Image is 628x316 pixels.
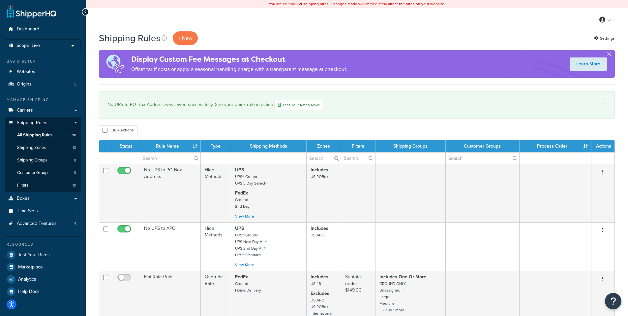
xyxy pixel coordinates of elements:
[235,174,267,186] small: UPS® Ground UPS 3 Day Select®
[5,142,81,154] a: Shipping Zones 10
[131,65,347,74] p: Offset tariff costs or apply a seasonal handling charge with a transparent message at checkout.
[17,208,38,214] span: Time Slots
[99,32,161,45] h1: Shipping Rules
[5,179,81,192] a: Filters 10
[5,205,81,217] a: Time Slots 1
[5,97,81,103] div: Manage Shipping
[235,281,261,293] small: Ground Home Delivery
[311,174,328,180] small: US POBox
[74,82,76,87] span: 3
[201,164,231,222] td: Hide Methods
[341,153,375,164] input: Search
[5,154,81,166] a: Shipping Groups 8
[107,100,606,110] div: No UPS to PO Box Address was saved successfully. See your quick rule in action
[295,1,303,7] b: LIVE
[235,262,254,268] a: View More
[5,242,81,247] div: Resources
[140,140,201,152] th: Rule Name : activate to sort column ascending
[201,140,231,152] th: Type
[17,183,28,188] span: Filters
[5,154,81,166] li: Shipping Groups
[311,225,328,232] strong: Includes
[591,140,614,152] th: Actions
[5,205,81,217] li: Time Slots
[5,78,81,90] a: Origins 3
[17,69,35,75] span: Websites
[17,26,39,32] span: Dashboard
[17,221,57,227] span: Advanced Features
[604,100,606,105] a: ×
[311,273,328,280] strong: Includes
[5,167,81,179] a: Customer Groups 9
[99,50,131,78] img: duties-banner-06bc72dcb5fe05cb3f9472aba00be2ae8eb53ab6f0d8bb03d382ba314ac3c341.png
[99,125,137,135] button: Bulk Actions
[231,140,307,152] th: Shipping Methods
[73,183,76,188] span: 10
[235,166,244,173] strong: UPS
[17,196,30,201] span: Boxes
[5,249,81,261] a: Test Your Rates
[5,167,81,179] li: Customer Groups
[17,145,46,151] span: Shipping Zones
[235,273,248,280] strong: FedEx
[307,140,341,152] th: Zones
[446,140,519,152] th: Customer Groups
[73,145,76,151] span: 10
[201,222,231,271] td: Hide Methods
[131,54,347,65] h4: Display Custom Fee Messages at Checkout
[5,23,81,35] li: Dashboard
[74,170,76,176] span: 9
[18,264,43,270] span: Marketplace
[140,222,201,271] td: No UPS to APO
[5,273,81,285] a: Analytics
[72,132,76,138] span: 10
[311,290,329,297] strong: Excludes
[5,261,81,273] a: Marketplace
[5,179,81,192] li: Filters
[5,78,81,90] li: Origins
[307,153,341,164] input: Search
[235,232,267,258] small: UPS® Ground UPS Next Day Air® UPS 2nd Day Air® UPS® Standard
[17,120,47,126] span: Shipping Rules
[5,218,81,230] a: Advanced Features 4
[235,225,244,232] strong: UPS
[140,153,200,164] input: Search
[74,158,76,163] span: 8
[17,132,52,138] span: All Shipping Rules
[274,100,323,110] a: Test Your Rates Now!
[5,218,81,230] li: Advanced Features
[75,69,76,75] span: 1
[18,289,40,295] span: Help Docs
[5,142,81,154] li: Shipping Zones
[5,66,81,78] li: Websites
[18,277,36,282] span: Analytics
[379,273,426,280] strong: Includes One Or More
[311,232,324,238] small: US APO
[605,293,621,309] button: Open Resource Center
[5,193,81,205] a: Boxes
[5,117,81,192] li: Shipping Rules
[5,59,81,64] div: Basic Setup
[446,153,519,164] input: Search
[594,34,615,43] a: Settings
[379,281,406,313] small: GROUND ONLY Unassigned Large Medium ... (Plus 1 more)
[5,286,81,298] a: Help Docs
[341,140,375,152] th: Filters
[5,117,81,129] a: Shipping Rules
[5,66,81,78] a: Websites 1
[75,208,76,214] span: 1
[570,57,607,71] a: Learn More
[235,197,250,209] small: Ground 2nd Day
[173,31,198,45] p: + New
[235,190,248,196] strong: FedEx
[17,108,33,113] span: Carriers
[17,158,47,163] span: Shipping Groups
[7,5,56,18] a: ShipperHQ Home
[18,252,50,258] span: Test Your Rates
[16,43,40,49] span: Scope: Live
[311,281,321,287] small: US 48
